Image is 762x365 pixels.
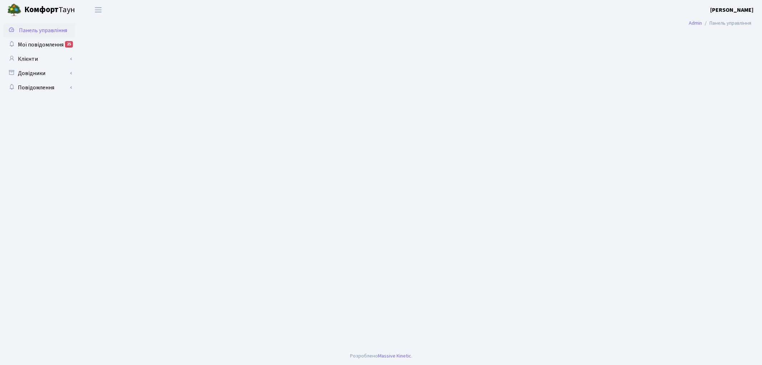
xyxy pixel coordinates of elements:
[4,80,75,95] a: Повідомлення
[378,352,411,360] a: Massive Kinetic
[710,6,753,14] a: [PERSON_NAME]
[350,352,412,360] div: Розроблено .
[4,23,75,38] a: Панель управління
[678,16,762,31] nav: breadcrumb
[4,66,75,80] a: Довідники
[65,41,73,48] div: 25
[89,4,107,16] button: Переключити навігацію
[4,38,75,52] a: Мої повідомлення25
[7,3,21,17] img: logo.png
[4,52,75,66] a: Клієнти
[702,19,751,27] li: Панель управління
[689,19,702,27] a: Admin
[19,26,67,34] span: Панель управління
[24,4,75,16] span: Таун
[18,41,64,49] span: Мої повідомлення
[24,4,59,15] b: Комфорт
